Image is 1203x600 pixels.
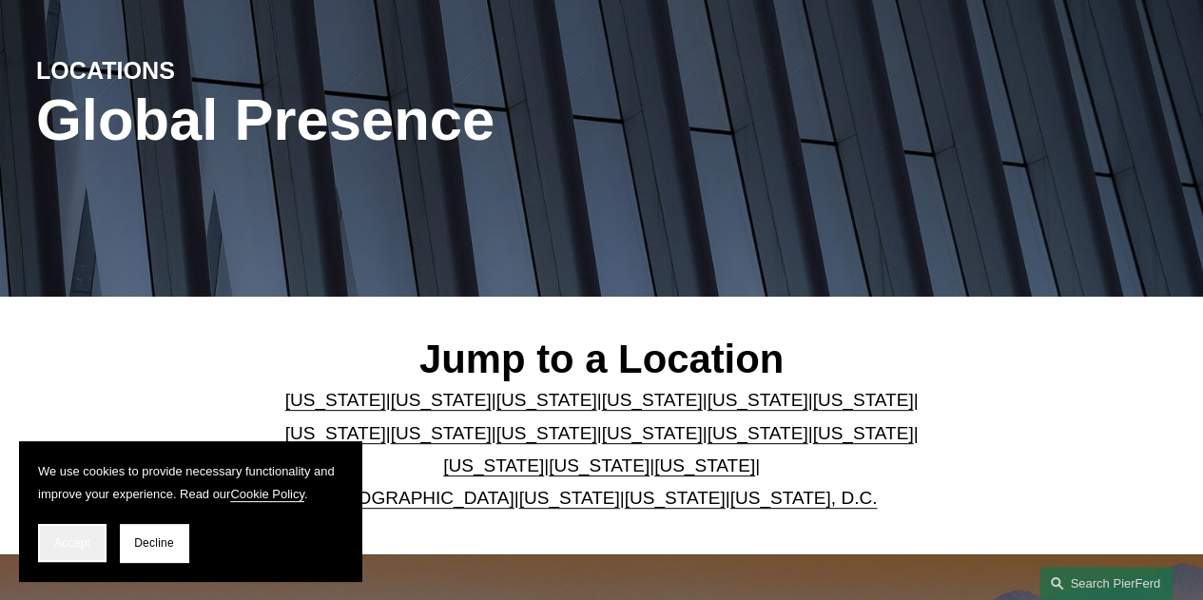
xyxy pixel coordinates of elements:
[285,390,386,410] a: [US_STATE]
[285,423,386,443] a: [US_STATE]
[391,390,492,410] a: [US_STATE]
[812,423,913,443] a: [US_STATE]
[549,455,650,475] a: [US_STATE]
[326,488,514,508] a: [GEOGRAPHIC_DATA]
[272,384,932,514] p: | | | | | | | | | | | | | | | | | |
[602,423,703,443] a: [US_STATE]
[812,390,913,410] a: [US_STATE]
[602,390,703,410] a: [US_STATE]
[120,524,188,562] button: Decline
[19,441,361,581] section: Cookie banner
[272,336,932,384] h2: Jump to a Location
[134,536,174,550] span: Decline
[625,488,726,508] a: [US_STATE]
[1039,567,1173,600] a: Search this site
[38,460,342,505] p: We use cookies to provide necessary functionality and improve your experience. Read our .
[36,56,319,87] h4: LOCATIONS
[730,488,878,508] a: [US_STATE], D.C.
[391,423,492,443] a: [US_STATE]
[519,488,620,508] a: [US_STATE]
[496,423,597,443] a: [US_STATE]
[707,423,807,443] a: [US_STATE]
[38,524,107,562] button: Accept
[654,455,755,475] a: [US_STATE]
[443,455,544,475] a: [US_STATE]
[54,536,90,550] span: Accept
[36,87,790,153] h1: Global Presence
[496,390,597,410] a: [US_STATE]
[707,390,807,410] a: [US_STATE]
[230,487,304,501] a: Cookie Policy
